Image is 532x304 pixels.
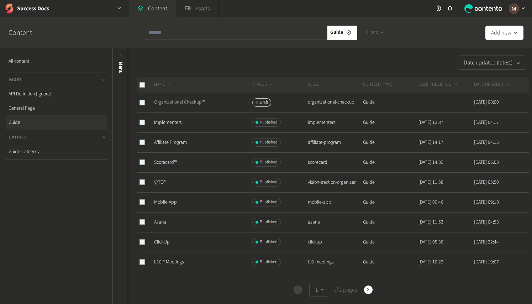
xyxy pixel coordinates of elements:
[6,87,107,101] a: API Definition [ignore]
[418,219,443,226] time: [DATE] 11:53
[307,212,363,232] td: asana
[360,26,390,40] button: Filters
[308,81,325,88] button: SLUG
[474,258,499,266] time: [DATE] 19:07
[418,119,443,126] time: [DATE] 12:37
[260,219,278,225] span: Published
[260,139,278,146] span: Published
[509,4,519,14] img: Marinel G
[485,26,523,40] button: Add new
[4,4,14,14] img: Success Docs
[154,239,170,246] a: ClickUp
[474,139,499,146] time: [DATE] 04:15
[307,93,363,112] td: organizational-checkup
[307,132,363,152] td: affiliate-program
[418,199,443,206] time: [DATE] 09:46
[366,29,378,36] span: Filters
[474,159,499,166] time: [DATE] 06:03
[154,119,182,126] a: Implementers
[418,159,443,166] time: [DATE] 14:39
[252,81,274,88] button: STATUS
[309,283,329,297] button: 1
[474,199,499,206] time: [DATE] 09:18
[154,139,187,146] a: Affiliate Program
[154,258,184,266] a: L10™ Meetings
[363,93,418,112] td: Guide
[363,152,418,172] td: Guide
[418,139,443,146] time: [DATE] 14:17
[363,232,418,252] td: Guide
[474,239,499,246] time: [DATE] 22:44
[307,112,363,132] td: implementers
[260,179,278,185] span: Published
[474,179,499,186] time: [DATE] 05:50
[6,115,107,130] a: Guide
[9,77,22,83] span: Pages
[260,119,278,126] span: Published
[260,99,268,106] span: Draft
[363,77,418,93] th: CONTENT TYPE
[418,258,443,266] time: [DATE] 10:22
[458,56,526,70] button: Date updated (latest)
[363,192,418,212] td: Guide
[363,132,418,152] td: Guide
[154,179,166,186] a: V/TO®
[474,219,499,226] time: [DATE] 04:53
[260,199,278,205] span: Published
[418,239,443,246] time: [DATE] 05:38
[363,212,418,232] td: Guide
[307,172,363,192] td: vision-traction-organizer
[17,4,49,13] h2: Success Docs
[6,101,107,115] a: General Page
[307,232,363,252] td: clickup
[307,272,363,292] td: filtering
[307,192,363,212] td: mobile-app
[418,81,459,88] button: DATE PUBLISHED
[154,219,166,226] a: Asana
[474,81,510,88] button: DATE UPDATED
[9,27,48,38] h2: Content
[9,134,27,141] span: Entries
[117,62,125,74] span: Menu
[363,272,418,292] td: Guide
[363,252,418,272] td: Guide
[418,179,443,186] time: [DATE] 11:58
[154,159,177,166] a: Scorecard™
[260,159,278,166] span: Published
[154,199,177,206] a: Mobile App
[474,119,499,126] time: [DATE] 04:17
[330,29,343,36] span: Guide
[363,112,418,132] td: Guide
[307,152,363,172] td: scorecard
[6,54,107,68] a: All content
[363,172,418,192] td: Guide
[260,239,278,245] span: Published
[332,285,357,294] span: of 2 pages
[154,99,205,106] a: Organizational Checkup™
[260,259,278,265] span: Published
[307,252,363,272] td: l10-meetings
[474,99,499,106] time: [DATE] 08:00
[6,145,107,159] a: Guide Category
[154,81,172,88] button: NAME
